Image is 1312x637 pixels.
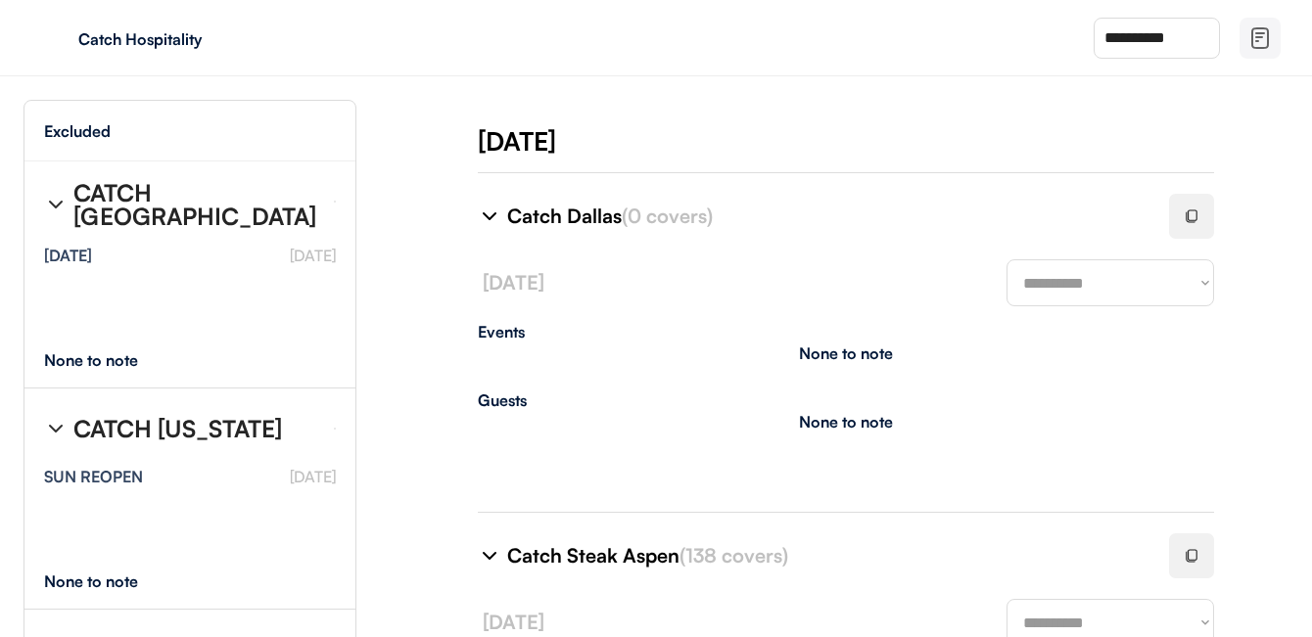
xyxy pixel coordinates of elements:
[507,542,1146,569] div: Catch Steak Aspen
[39,23,70,54] img: yH5BAEAAAAALAAAAAABAAEAAAIBRAA7
[44,123,111,139] div: Excluded
[44,469,143,484] div: SUN REOPEN
[73,417,282,440] div: CATCH [US_STATE]
[44,248,92,263] div: [DATE]
[1248,26,1272,50] img: file-02.svg
[799,345,893,361] div: None to note
[483,610,544,634] font: [DATE]
[290,467,336,486] font: [DATE]
[44,352,174,368] div: None to note
[44,417,68,440] img: chevron-right%20%281%29.svg
[290,246,336,265] font: [DATE]
[507,203,1146,230] div: Catch Dallas
[478,123,1312,159] div: [DATE]
[78,31,325,47] div: Catch Hospitality
[44,193,68,216] img: chevron-right%20%281%29.svg
[679,543,788,568] font: (138 covers)
[478,205,501,228] img: chevron-right%20%281%29.svg
[478,392,1214,408] div: Guests
[478,544,501,568] img: chevron-right%20%281%29.svg
[483,270,544,295] font: [DATE]
[44,573,174,589] div: None to note
[73,181,318,228] div: CATCH [GEOGRAPHIC_DATA]
[478,324,1214,340] div: Events
[799,414,893,430] div: None to note
[622,204,713,228] font: (0 covers)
